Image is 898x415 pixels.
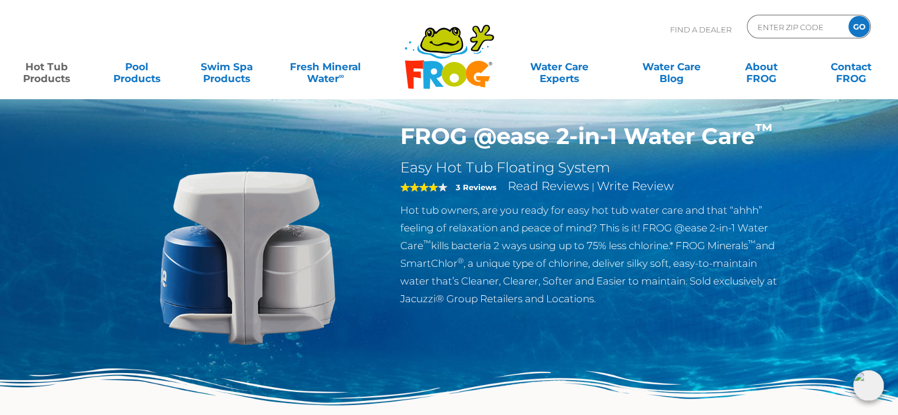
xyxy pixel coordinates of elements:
[853,370,884,401] img: openIcon
[748,238,756,247] sup: ™
[400,123,786,150] h1: FROG @ease 2-in-1 Water Care
[817,55,886,79] a: ContactFROG
[636,55,706,79] a: Water CareBlog
[192,55,262,79] a: Swim SpaProducts
[102,55,171,79] a: PoolProducts
[458,256,463,265] sup: ®
[502,55,616,79] a: Water CareExperts
[592,181,595,192] span: |
[400,182,438,192] span: 4
[848,16,870,37] input: GO
[756,18,836,35] input: Zip Code Form
[400,201,786,308] p: Hot tub owners, are you ready for easy hot tub water care and that “ahhh” feeling of relaxation a...
[338,71,344,80] sup: ∞
[755,119,773,140] sup: ™
[456,182,497,192] strong: 3 Reviews
[423,238,431,247] sup: ™
[400,159,786,177] h2: Easy Hot Tub Floating System
[508,179,589,193] a: Read Reviews
[282,55,369,79] a: Fresh MineralWater∞
[670,15,732,44] p: Find A Dealer
[597,179,674,193] a: Write Review
[726,55,796,79] a: AboutFROG
[113,123,383,393] img: @ease-2-in-1-Holder-v2.png
[12,55,81,79] a: Hot TubProducts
